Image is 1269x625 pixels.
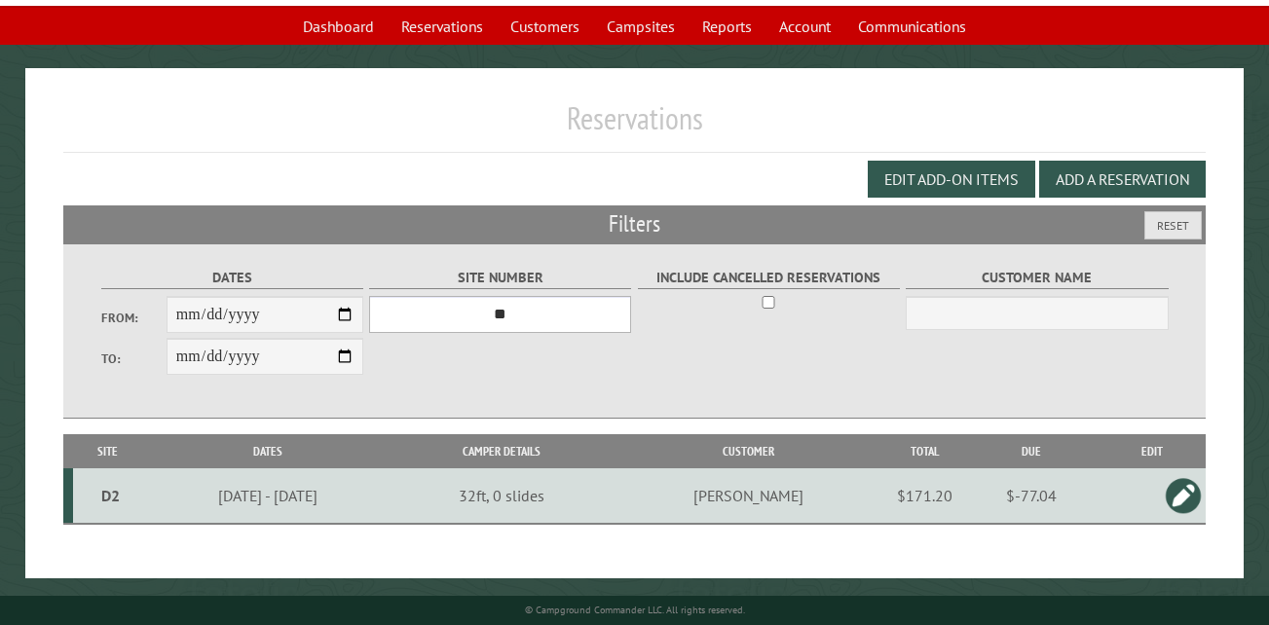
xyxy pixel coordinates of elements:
[767,8,842,45] a: Account
[964,468,1099,524] td: $-77.04
[611,434,886,468] th: Customer
[690,8,764,45] a: Reports
[846,8,978,45] a: Communications
[63,99,1206,153] h1: Reservations
[906,267,1168,289] label: Customer Name
[81,486,139,505] div: D2
[525,604,745,616] small: © Campground Commander LLC. All rights reserved.
[886,434,964,468] th: Total
[101,309,167,327] label: From:
[392,434,611,468] th: Camper Details
[143,434,393,468] th: Dates
[101,349,167,368] label: To:
[595,8,687,45] a: Campsites
[886,468,964,524] td: $171.20
[392,468,611,524] td: 32ft, 0 slides
[390,8,495,45] a: Reservations
[369,267,631,289] label: Site Number
[611,468,886,524] td: [PERSON_NAME]
[1144,211,1202,239] button: Reset
[63,205,1206,242] h2: Filters
[868,161,1035,198] button: Edit Add-on Items
[499,8,591,45] a: Customers
[638,267,900,289] label: Include Cancelled Reservations
[291,8,386,45] a: Dashboard
[146,486,390,505] div: [DATE] - [DATE]
[964,434,1099,468] th: Due
[1099,434,1206,468] th: Edit
[73,434,143,468] th: Site
[1039,161,1206,198] button: Add a Reservation
[101,267,363,289] label: Dates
